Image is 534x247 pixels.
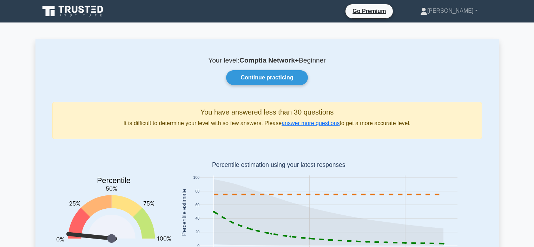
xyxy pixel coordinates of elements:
[212,162,345,169] text: Percentile estimation using your latest responses
[52,56,482,65] p: Your level: Beginner
[195,217,199,221] text: 40
[403,4,495,18] a: [PERSON_NAME]
[195,230,199,234] text: 20
[195,189,199,193] text: 80
[195,203,199,207] text: 60
[193,176,199,180] text: 100
[58,108,476,116] h5: You have answered less than 30 questions
[226,70,308,85] a: Continue practicing
[58,119,476,128] p: It is difficult to determine your level with so few answers. Please to get a more accurate level.
[282,120,339,126] a: answer more questions
[348,7,390,15] a: Go Premium
[181,189,187,236] text: Percentile estimate
[97,177,131,185] text: Percentile
[239,57,299,64] b: Comptia Network+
